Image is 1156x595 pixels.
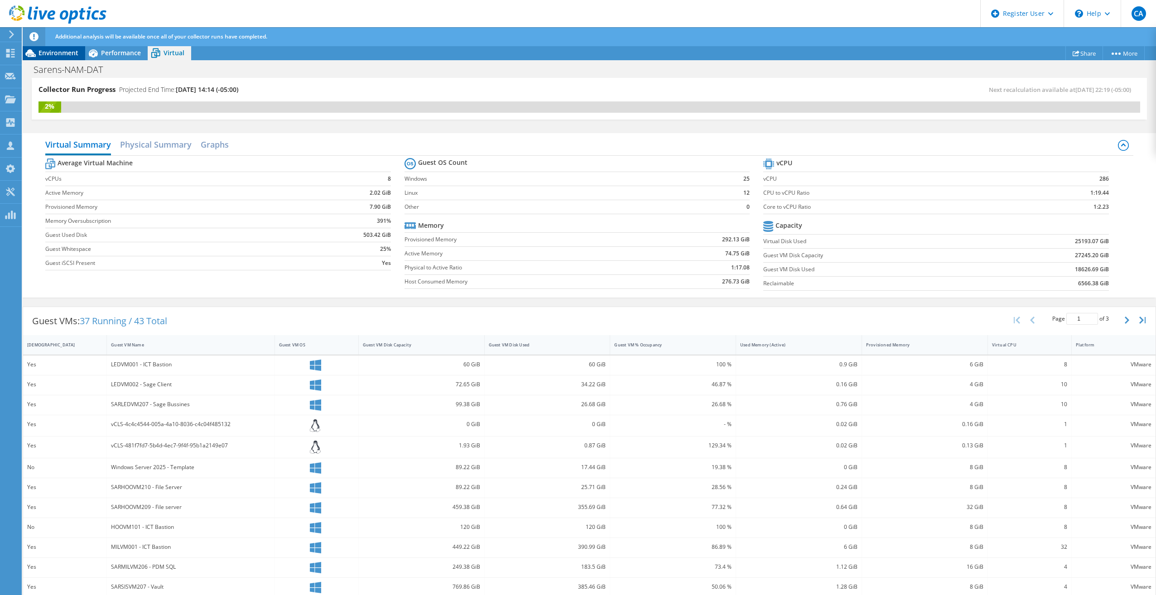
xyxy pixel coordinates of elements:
div: 60 GiB [363,360,480,369]
div: 0.16 GiB [740,379,857,389]
div: SARMILVM206 - PDM SQL [111,562,270,572]
div: - % [614,419,732,429]
b: 12 [743,188,750,197]
div: VMware [1076,502,1151,512]
div: Virtual CPU [992,342,1056,348]
div: 249.38 GiB [363,562,480,572]
span: Virtual [164,48,184,57]
div: Guest VM OS [279,342,343,348]
div: Yes [27,502,102,512]
div: 26.68 % [614,399,732,409]
label: Core to vCPU Ratio [763,202,1018,211]
div: 2% [39,101,61,111]
div: 1.93 GiB [363,441,480,451]
div: 100 % [614,522,732,532]
div: 0.24 GiB [740,482,857,492]
div: 89.22 GiB [363,482,480,492]
div: 1.28 GiB [740,582,857,592]
div: 16 GiB [866,562,983,572]
label: Active Memory [405,249,650,258]
span: [DATE] 14:14 (-05:00) [176,85,238,94]
b: 391% [377,216,391,226]
div: 0.13 GiB [866,441,983,451]
div: VMware [1076,522,1151,532]
input: jump to page [1066,313,1098,325]
div: vCLS-4c4c4544-005a-4a10-8036-c4c04f485132 [111,419,270,429]
div: 26.68 GiB [489,399,606,409]
div: 120 GiB [363,522,480,532]
div: 0 GiB [740,462,857,472]
div: 17.44 GiB [489,462,606,472]
b: 286 [1099,174,1109,183]
div: 449.22 GiB [363,542,480,552]
div: MILVM001 - ICT Bastion [111,542,270,552]
div: Used Memory (Active) [740,342,847,348]
div: VMware [1076,419,1151,429]
div: 99.38 GiB [363,399,480,409]
b: 18626.69 GiB [1075,265,1109,274]
div: No [27,522,102,532]
b: 292.13 GiB [722,235,750,244]
label: vCPU [763,174,1018,183]
span: Environment [39,48,78,57]
div: 19.38 % [614,462,732,472]
div: VMware [1076,399,1151,409]
div: 8 [992,360,1067,369]
label: Active Memory [45,188,308,197]
div: Windows Server 2025 - Template [111,462,270,472]
label: Linux [405,188,718,197]
div: 4 [992,562,1067,572]
div: Provisioned Memory [866,342,973,348]
label: Host Consumed Memory [405,277,650,286]
div: 120 GiB [489,522,606,532]
div: No [27,462,102,472]
div: Yes [27,562,102,572]
div: 8 [992,502,1067,512]
div: 46.87 % [614,379,732,389]
div: 25.71 GiB [489,482,606,492]
label: Windows [405,174,718,183]
div: 8 GiB [866,542,983,552]
div: Guest VM Disk Capacity [363,342,469,348]
div: Yes [27,379,102,389]
div: 385.46 GiB [489,582,606,592]
div: VMware [1076,542,1151,552]
div: LEDVM002 - Sage Client [111,379,270,389]
b: 503.42 GiB [363,230,391,240]
div: 0.64 GiB [740,502,857,512]
div: 0.76 GiB [740,399,857,409]
div: Yes [27,542,102,552]
div: Yes [27,441,102,451]
div: 73.4 % [614,562,732,572]
div: 0 GiB [740,522,857,532]
div: SARSISVM207 - Vault [111,582,270,592]
div: VMware [1076,482,1151,492]
h2: Physical Summary [120,135,192,154]
div: 129.34 % [614,441,732,451]
b: 8 [388,174,391,183]
div: 0.87 GiB [489,441,606,451]
div: 34.22 GiB [489,379,606,389]
label: Provisioned Memory [45,202,308,211]
b: 74.75 GiB [725,249,750,258]
b: Capacity [775,221,802,230]
label: Guest Used Disk [45,230,308,240]
div: 0 GiB [489,419,606,429]
div: 32 [992,542,1067,552]
span: [DATE] 22:19 (-05:00) [1075,86,1131,94]
label: Provisioned Memory [405,235,650,244]
div: SARHOOVM210 - File Server [111,482,270,492]
h4: Projected End Time: [119,85,238,95]
div: 32 GiB [866,502,983,512]
div: Yes [27,419,102,429]
b: 25% [380,245,391,254]
span: Page of [1052,313,1109,325]
div: VMware [1076,562,1151,572]
div: 8 [992,482,1067,492]
label: CPU to vCPU Ratio [763,188,1018,197]
div: 6 GiB [866,360,983,369]
div: 0.02 GiB [740,419,857,429]
span: Additional analysis will be available once all of your collector runs have completed. [55,33,267,40]
div: Platform [1076,342,1141,348]
label: Guest iSCSI Present [45,259,308,268]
